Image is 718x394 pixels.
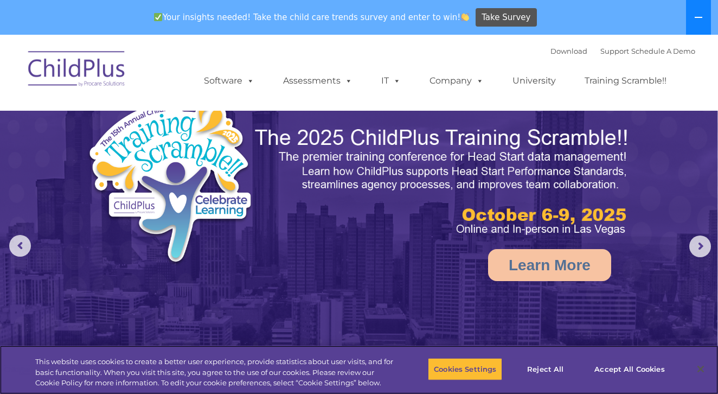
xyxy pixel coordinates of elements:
a: Take Survey [476,8,537,27]
a: Assessments [272,70,363,92]
font: | [550,47,695,55]
span: Take Survey [482,8,530,27]
span: Your insights needed! Take the child care trends survey and enter to win! [149,7,474,28]
span: Last name [151,72,184,80]
button: Accept All Cookies [588,358,670,380]
button: Close [689,357,713,381]
a: IT [370,70,412,92]
a: Software [193,70,265,92]
a: Schedule A Demo [631,47,695,55]
a: Training Scramble!! [574,70,677,92]
a: Download [550,47,587,55]
a: Support [600,47,629,55]
img: ✅ [154,13,162,21]
span: Phone number [151,116,197,124]
a: University [502,70,567,92]
a: Learn More [488,249,611,281]
a: Company [419,70,495,92]
button: Reject All [511,358,579,380]
button: Cookies Settings [428,358,502,380]
img: ChildPlus by Procare Solutions [23,43,131,98]
div: This website uses cookies to create a better user experience, provide statistics about user visit... [35,357,395,389]
img: 👏 [461,13,469,21]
